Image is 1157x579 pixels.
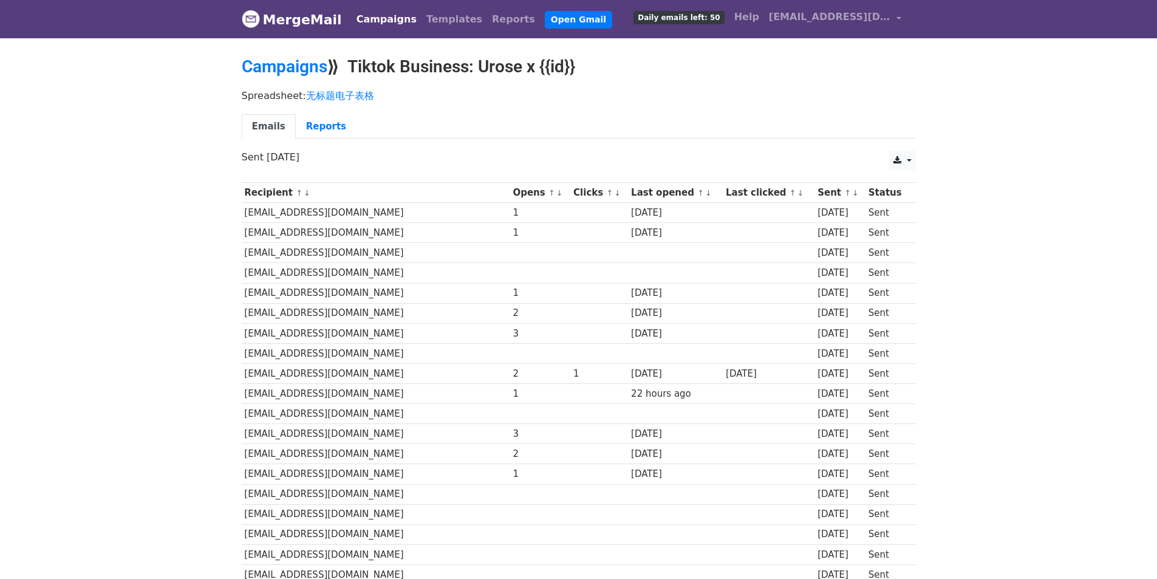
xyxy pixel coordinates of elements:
th: Clicks [570,183,628,203]
div: [DATE] [817,427,862,441]
td: Sent [865,363,909,383]
td: Sent [865,504,909,524]
div: 1 [513,387,567,401]
div: [DATE] [817,246,862,260]
div: [DATE] [631,327,720,341]
a: Help [729,5,764,29]
td: [EMAIL_ADDRESS][DOMAIN_NAME] [242,384,510,404]
th: Last opened [628,183,723,203]
div: 22 hours ago [631,387,720,401]
a: Templates [422,7,487,32]
td: [EMAIL_ADDRESS][DOMAIN_NAME] [242,544,510,564]
td: Sent [865,424,909,444]
div: [DATE] [817,407,862,421]
td: [EMAIL_ADDRESS][DOMAIN_NAME] [242,404,510,424]
div: 1 [513,286,567,300]
p: Sent [DATE] [242,151,916,163]
td: Sent [865,263,909,283]
td: Sent [865,343,909,363]
th: Opens [510,183,571,203]
a: Reports [487,7,540,32]
div: [DATE] [817,487,862,501]
div: [DATE] [631,306,720,320]
td: [EMAIL_ADDRESS][DOMAIN_NAME] [242,363,510,383]
div: 1 [513,467,567,481]
td: Sent [865,203,909,223]
th: Last clicked [723,183,814,203]
div: [DATE] [631,367,720,381]
td: Sent [865,223,909,243]
div: [DATE] [631,286,720,300]
div: [DATE] [817,327,862,341]
a: ↑ [606,188,613,197]
div: [DATE] [817,467,862,481]
td: Sent [865,303,909,323]
td: Sent [865,243,909,263]
span: Daily emails left: 50 [633,11,724,24]
div: [DATE] [817,367,862,381]
p: Spreadsheet: [242,89,916,102]
td: [EMAIL_ADDRESS][DOMAIN_NAME] [242,203,510,223]
div: 2 [513,367,567,381]
td: [EMAIL_ADDRESS][DOMAIN_NAME] [242,323,510,343]
a: ↓ [797,188,804,197]
div: [DATE] [817,306,862,320]
td: [EMAIL_ADDRESS][DOMAIN_NAME] [242,243,510,263]
a: ↓ [705,188,712,197]
div: 2 [513,447,567,461]
div: [DATE] [817,347,862,361]
a: Reports [296,114,357,139]
td: Sent [865,524,909,544]
a: ↓ [852,188,859,197]
td: [EMAIL_ADDRESS][DOMAIN_NAME] [242,223,510,243]
a: Campaigns [352,7,422,32]
div: [DATE] [631,226,720,240]
a: [EMAIL_ADDRESS][DOMAIN_NAME] [764,5,906,33]
div: [DATE] [631,467,720,481]
td: Sent [865,444,909,464]
a: ↓ [556,188,563,197]
th: Recipient [242,183,510,203]
td: [EMAIL_ADDRESS][DOMAIN_NAME] [242,263,510,283]
td: Sent [865,464,909,484]
th: Status [865,183,909,203]
a: ↓ [304,188,310,197]
div: [DATE] [817,527,862,541]
a: Emails [242,114,296,139]
a: MergeMail [242,7,342,32]
a: ↑ [548,188,555,197]
div: [DATE] [631,427,720,441]
td: [EMAIL_ADDRESS][DOMAIN_NAME] [242,303,510,323]
a: ↑ [790,188,796,197]
td: [EMAIL_ADDRESS][DOMAIN_NAME] [242,343,510,363]
td: [EMAIL_ADDRESS][DOMAIN_NAME] [242,484,510,504]
div: 2 [513,306,567,320]
div: [DATE] [817,447,862,461]
div: 1 [513,226,567,240]
div: [DATE] [817,286,862,300]
th: Sent [814,183,865,203]
div: 1 [573,367,625,381]
a: ↑ [697,188,704,197]
a: Daily emails left: 50 [629,5,729,29]
h2: ⟫ Tiktok Business: Urose x {{id}} [242,57,916,77]
td: Sent [865,544,909,564]
td: [EMAIL_ADDRESS][DOMAIN_NAME] [242,464,510,484]
td: [EMAIL_ADDRESS][DOMAIN_NAME] [242,283,510,303]
div: 3 [513,327,567,341]
div: [DATE] [817,548,862,562]
div: [DATE] [817,226,862,240]
img: MergeMail logo [242,10,260,28]
td: Sent [865,283,909,303]
div: [DATE] [817,387,862,401]
td: [EMAIL_ADDRESS][DOMAIN_NAME] [242,524,510,544]
div: [DATE] [726,367,812,381]
td: [EMAIL_ADDRESS][DOMAIN_NAME] [242,424,510,444]
div: [DATE] [817,266,862,280]
td: Sent [865,404,909,424]
td: Sent [865,323,909,343]
a: 无标题电子表格 [306,90,374,101]
td: Sent [865,484,909,504]
td: [EMAIL_ADDRESS][DOMAIN_NAME] [242,444,510,464]
td: [EMAIL_ADDRESS][DOMAIN_NAME] [242,504,510,524]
